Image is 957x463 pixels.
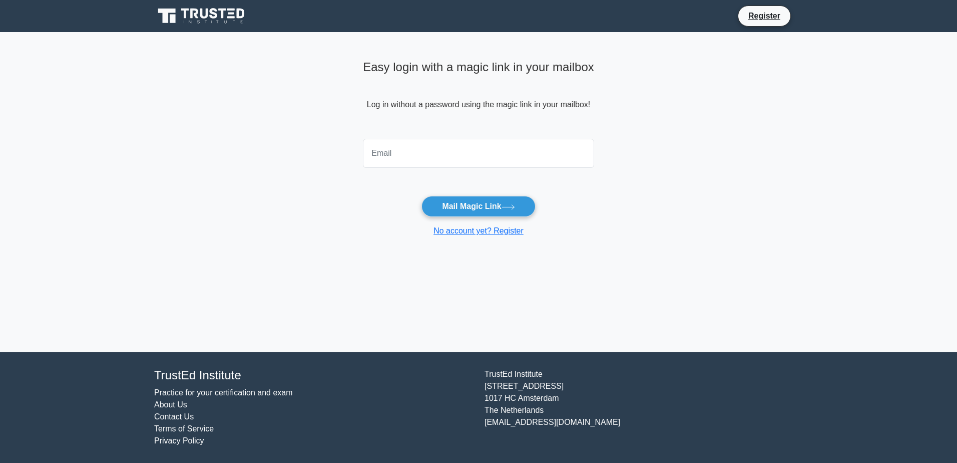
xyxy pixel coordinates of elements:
[478,368,809,447] div: TrustEd Institute [STREET_ADDRESS] 1017 HC Amsterdam The Netherlands [EMAIL_ADDRESS][DOMAIN_NAME]
[154,400,187,409] a: About Us
[154,436,204,445] a: Privacy Policy
[154,424,214,433] a: Terms of Service
[742,10,786,22] a: Register
[433,226,524,235] a: No account yet? Register
[363,60,594,75] h4: Easy login with a magic link in your mailbox
[154,368,472,383] h4: TrustEd Institute
[154,412,194,421] a: Contact Us
[421,196,535,217] button: Mail Magic Link
[363,56,594,135] div: Log in without a password using the magic link in your mailbox!
[154,388,293,397] a: Practice for your certification and exam
[363,139,594,168] input: Email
